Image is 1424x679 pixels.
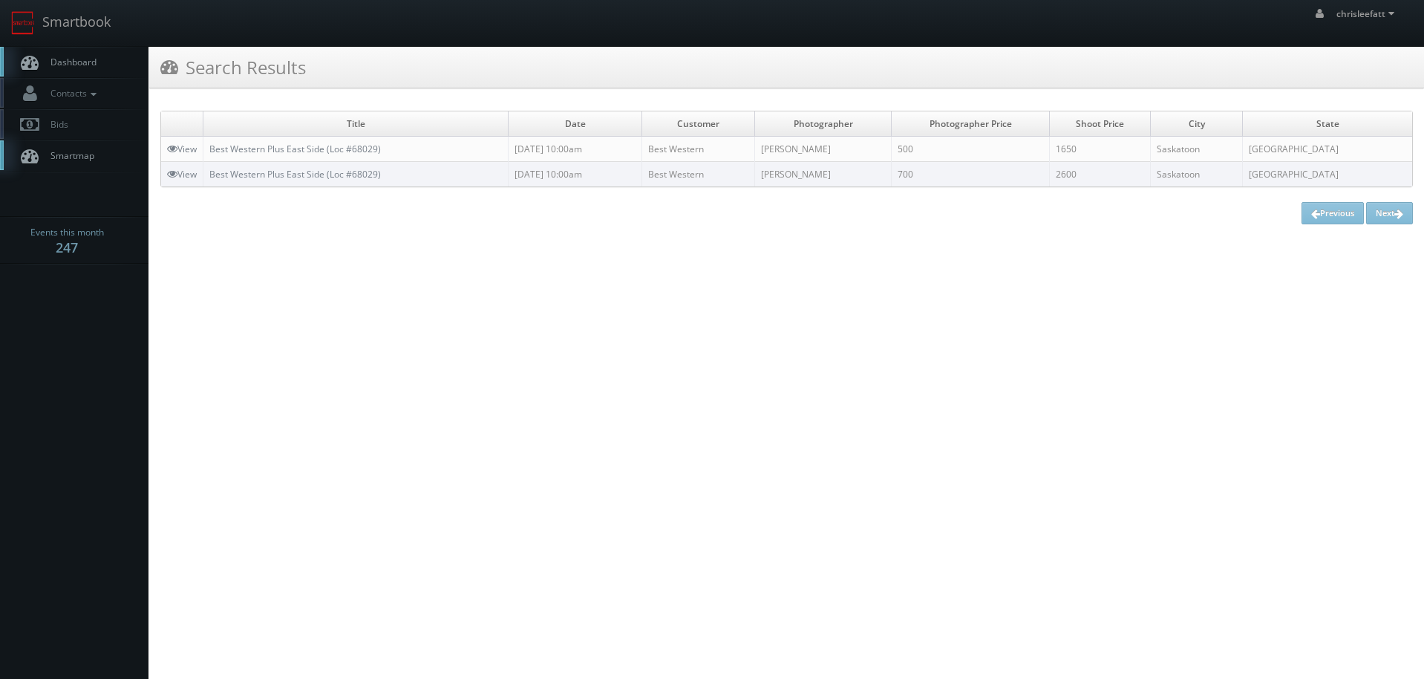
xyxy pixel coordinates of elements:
[755,162,892,187] td: [PERSON_NAME]
[43,87,100,100] span: Contacts
[1150,111,1242,137] td: City
[43,118,68,131] span: Bids
[1336,7,1399,20] span: chrisleefatt
[160,54,306,80] h3: Search Results
[641,111,755,137] td: Customer
[1049,162,1150,187] td: 2600
[509,111,641,137] td: Date
[1049,137,1150,162] td: 1650
[755,137,892,162] td: [PERSON_NAME]
[11,11,35,35] img: smartbook-logo.png
[209,143,381,155] a: Best Western Plus East Side (Loc #68029)
[892,111,1049,137] td: Photographer Price
[30,225,104,240] span: Events this month
[209,168,381,181] a: Best Western Plus East Side (Loc #68029)
[56,238,78,256] strong: 247
[892,162,1049,187] td: 700
[892,137,1049,162] td: 500
[43,149,94,162] span: Smartmap
[509,137,641,162] td: [DATE] 10:00am
[509,162,641,187] td: [DATE] 10:00am
[167,168,197,181] a: View
[641,137,755,162] td: Best Western
[203,111,509,137] td: Title
[755,111,892,137] td: Photographer
[1150,137,1242,162] td: Saskatoon
[1243,162,1412,187] td: [GEOGRAPHIC_DATA]
[1150,162,1242,187] td: Saskatoon
[641,162,755,187] td: Best Western
[43,56,97,68] span: Dashboard
[1049,111,1150,137] td: Shoot Price
[1243,111,1412,137] td: State
[167,143,197,155] a: View
[1243,137,1412,162] td: [GEOGRAPHIC_DATA]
